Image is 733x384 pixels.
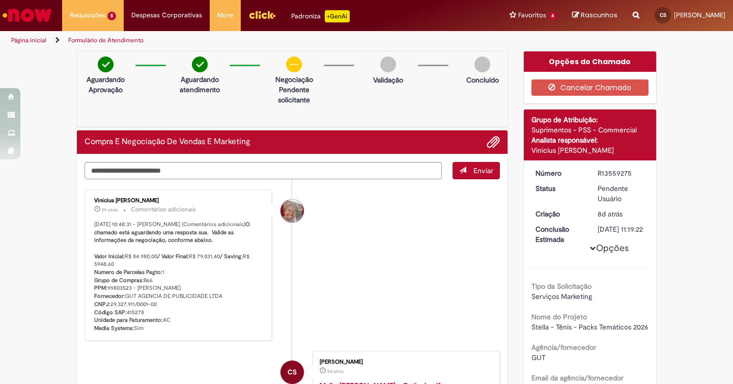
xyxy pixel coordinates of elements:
b: Código SAP: [94,309,127,316]
small: Comentários adicionais [131,205,196,214]
div: Opções do Chamado [524,51,657,72]
dt: Status [528,183,590,194]
b: O chamado está aguardando uma resposta sua. Valide as informações da negociação, conforme abaixo.... [94,221,251,260]
img: check-circle-green.png [98,57,114,72]
b: Agência/fornecedor [531,343,596,352]
span: 8d atrás [598,209,623,218]
div: [PERSON_NAME] [320,359,489,365]
button: Enviar [453,162,500,179]
span: Despesas Corporativas [131,10,202,20]
span: Requisições [70,10,105,20]
img: img-circle-grey.png [380,57,396,72]
textarea: Digite sua mensagem aqui... [84,162,442,179]
p: Negociação [269,74,319,85]
ul: Trilhas de página [8,31,481,50]
div: Vinicius [PERSON_NAME] [94,198,264,204]
b: Tipo da Solicitação [531,282,591,291]
time: 26/09/2025 17:57:11 [327,368,344,374]
span: 5 [107,12,116,20]
button: Cancelar Chamado [531,79,649,96]
p: Aguardando atendimento [175,74,224,95]
p: +GenAi [325,10,350,22]
span: CS [660,12,666,18]
b: Numero de Parcelas Pagto: [94,268,162,276]
b: Nome do Projeto [531,312,587,321]
p: Pendente solicitante [269,85,319,105]
span: More [217,10,233,20]
a: Página inicial [11,36,46,44]
div: R13559275 [598,168,645,178]
span: 4 [548,12,557,20]
div: Pendente Usuário [598,183,645,204]
img: img-circle-grey.png [474,57,490,72]
b: CNPJ: [94,300,110,308]
dt: Número [528,168,590,178]
time: 23/09/2025 14:19:16 [598,209,623,218]
span: Serviços Marketing [531,292,592,301]
span: Favoritos [518,10,546,20]
p: Concluído [466,75,499,85]
span: 5d atrás [327,368,344,374]
p: Aguardando Aprovação [81,74,130,95]
p: [DATE] 10:48:31 - [PERSON_NAME] (Comentários adicionais) R$ 84.980,00 R$ 79.031,40 R$ 5948,60 1 B... [94,221,264,333]
img: check-circle-green.png [192,57,208,72]
div: Grupo de Atribuição: [531,115,649,125]
div: Carla Maria Gomes De Sousa [280,361,304,384]
b: Media Systems: [94,324,134,332]
a: Rascunhos [572,11,617,20]
h2: Compra E Negociação De Vendas E Marketing Histórico de tíquete [84,138,250,147]
b: Grupo de Compras: [94,277,144,284]
span: [PERSON_NAME] [674,11,725,19]
b: / Valor Final: [157,253,189,260]
div: Vinicius Rafael De Souza [280,199,304,223]
b: Email da agência/fornecedor [531,373,624,382]
b: Unidade para Faturamento: [94,316,163,324]
span: Stella - Tênis - Packs Temáticos 2026 [531,322,649,332]
p: Validação [373,75,403,85]
img: circle-minus.png [286,57,302,72]
div: Vinicius [PERSON_NAME] [531,145,649,155]
img: ServiceNow [1,5,53,25]
div: Analista responsável: [531,135,649,145]
div: [DATE] 11:19:22 [598,224,645,234]
dt: Criação [528,209,590,219]
div: Suprimentos - PSS - Commercial [531,125,649,135]
b: PPM: [94,284,107,292]
div: Padroniza [291,10,350,22]
button: Adicionar anexos [487,135,500,149]
time: 01/10/2025 10:48:31 [102,207,118,213]
dt: Conclusão Estimada [528,224,590,244]
span: Enviar [473,166,493,175]
b: / Saving: [220,253,243,260]
span: 2h atrás [102,207,118,213]
b: Fornecedor: [94,292,125,300]
span: Rascunhos [581,10,617,20]
div: 23/09/2025 14:19:16 [598,209,645,219]
a: Formulário de Atendimento [68,36,144,44]
span: GUT [531,353,546,362]
img: click_logo_yellow_360x200.png [248,7,276,22]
